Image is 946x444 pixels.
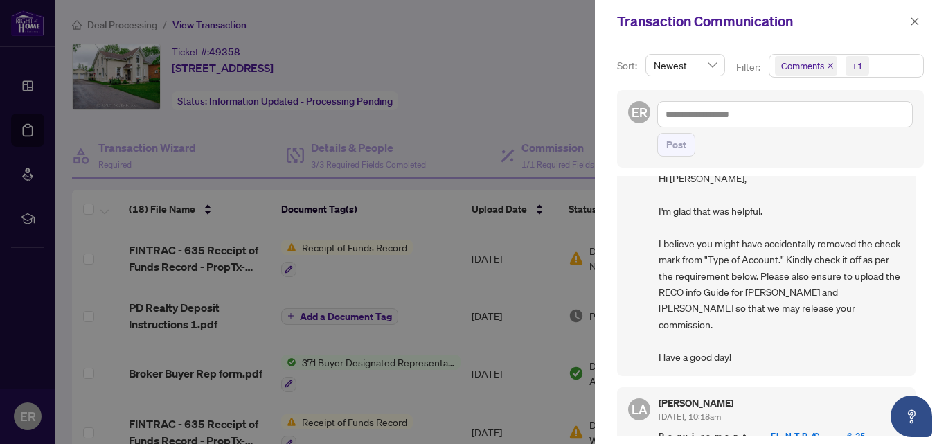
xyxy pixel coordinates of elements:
[617,11,906,32] div: Transaction Communication
[657,133,695,157] button: Post
[781,59,824,73] span: Comments
[617,58,640,73] p: Sort:
[891,396,932,437] button: Open asap
[736,60,762,75] p: Filter:
[827,62,834,69] span: close
[659,398,733,408] h5: [PERSON_NAME]
[910,17,920,26] span: close
[654,55,717,76] span: Newest
[632,103,648,122] span: ER
[632,400,648,419] span: LA
[659,411,721,422] span: [DATE], 10:18am
[893,403,904,414] span: check-circle
[659,170,904,365] span: Hi [PERSON_NAME], I'm glad that was helpful. I believe you might have accidentally removed the ch...
[775,56,837,76] span: Comments
[852,59,863,73] div: +1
